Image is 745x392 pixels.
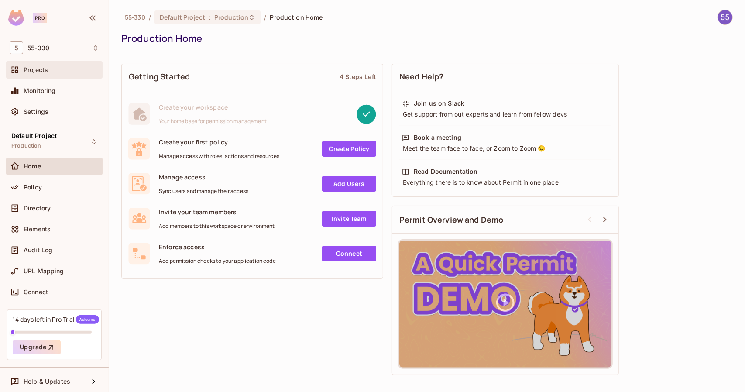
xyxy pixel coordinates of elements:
span: Elements [24,226,51,233]
span: Settings [24,108,48,115]
div: Read Documentation [414,167,478,176]
span: Workspace: 55-330 [27,45,49,52]
div: Meet the team face to face, or Zoom to Zoom 😉 [402,144,609,153]
a: Connect [322,246,376,261]
span: Default Project [160,13,205,21]
button: Upgrade [13,340,61,354]
span: Production [11,142,41,149]
span: Need Help? [399,71,444,82]
span: Projects [24,66,48,73]
span: Monitoring [24,87,56,94]
span: Help & Updates [24,378,70,385]
span: Manage access with roles, actions and resources [159,153,279,160]
span: Enforce access [159,243,276,251]
span: Create your workspace [159,103,267,111]
div: 4 Steps Left [340,72,376,81]
span: Policy [24,184,42,191]
img: SReyMgAAAABJRU5ErkJggg== [8,10,24,26]
img: 55 9 [718,10,732,24]
a: Create Policy [322,141,376,157]
span: Your home base for permission management [159,118,267,125]
div: Get support from out experts and learn from fellow devs [402,110,609,119]
span: Getting Started [129,71,190,82]
div: 14 days left in Pro Trial [13,315,99,324]
span: URL Mapping [24,268,64,275]
span: Home [24,163,41,170]
span: Manage access [159,173,248,181]
span: : [208,14,211,21]
span: Add permission checks to your application code [159,258,276,265]
div: Book a meeting [414,133,461,142]
li: / [149,13,151,21]
div: Everything there is to know about Permit in one place [402,178,609,187]
span: Default Project [11,132,57,139]
div: Pro [33,13,47,23]
a: Add Users [322,176,376,192]
div: Join us on Slack [414,99,464,108]
span: Directory [24,205,51,212]
span: Production Home [270,13,323,21]
span: Permit Overview and Demo [399,214,504,225]
span: Welcome! [76,315,99,324]
li: / [264,13,266,21]
span: the active workspace [125,13,145,21]
span: Create your first policy [159,138,279,146]
span: Add members to this workspace or environment [159,223,275,230]
a: Invite Team [322,211,376,227]
div: Production Home [121,32,728,45]
span: Audit Log [24,247,52,254]
span: Production [214,13,248,21]
span: 5 [10,41,23,54]
span: Connect [24,289,48,296]
span: Invite your team members [159,208,275,216]
span: Sync users and manage their access [159,188,248,195]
